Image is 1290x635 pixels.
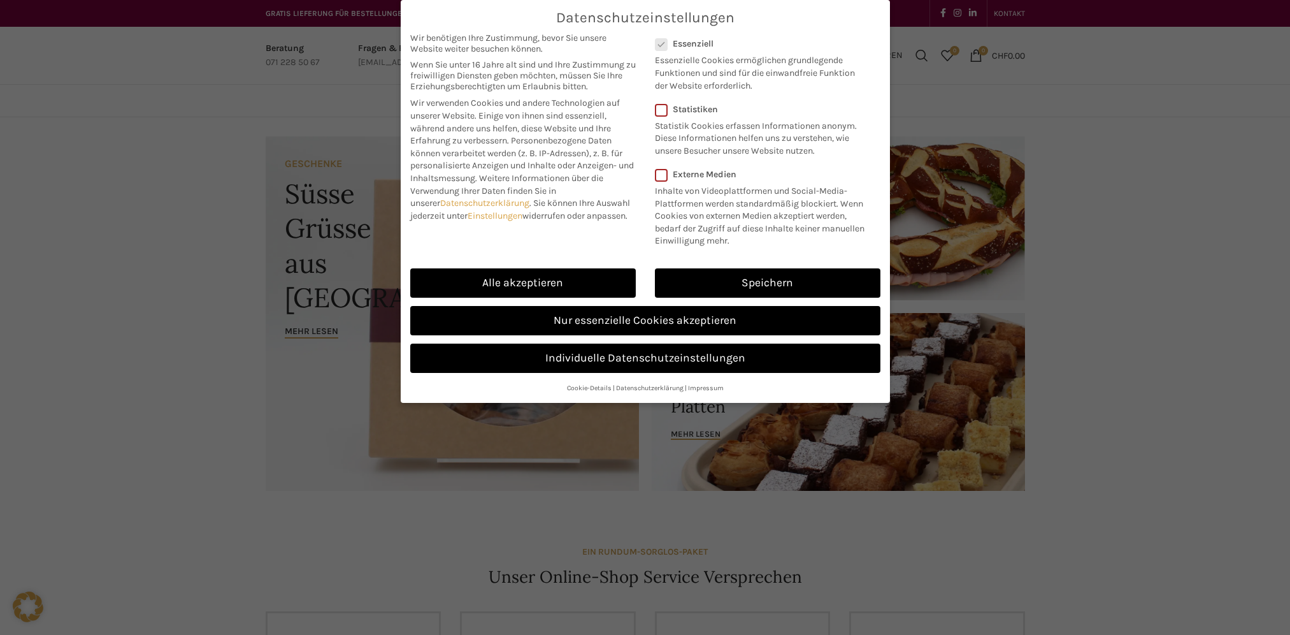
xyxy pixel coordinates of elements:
p: Inhalte von Videoplattformen und Social-Media-Plattformen werden standardmäßig blockiert. Wenn Co... [655,180,872,247]
label: Statistiken [655,104,864,115]
a: Cookie-Details [567,384,612,392]
p: Essenzielle Cookies ermöglichen grundlegende Funktionen und sind für die einwandfreie Funktion de... [655,49,864,92]
span: Sie können Ihre Auswahl jederzeit unter widerrufen oder anpassen. [410,198,630,221]
a: Nur essenzielle Cookies akzeptieren [410,306,880,335]
a: Speichern [655,268,880,298]
a: Impressum [688,384,724,392]
label: Externe Medien [655,169,872,180]
span: Weitere Informationen über die Verwendung Ihrer Daten finden Sie in unserer . [410,173,603,208]
span: Wenn Sie unter 16 Jahre alt sind und Ihre Zustimmung zu freiwilligen Diensten geben möchten, müss... [410,59,636,92]
span: Personenbezogene Daten können verarbeitet werden (z. B. IP-Adressen), z. B. für personalisierte A... [410,135,634,184]
a: Datenschutzerklärung [440,198,529,208]
label: Essenziell [655,38,864,49]
p: Statistik Cookies erfassen Informationen anonym. Diese Informationen helfen uns zu verstehen, wie... [655,115,864,157]
span: Wir verwenden Cookies und andere Technologien auf unserer Website. Einige von ihnen sind essenzie... [410,98,620,146]
a: Datenschutzerklärung [616,384,684,392]
a: Individuelle Datenschutzeinstellungen [410,344,880,373]
a: Einstellungen [468,210,522,221]
span: Wir benötigen Ihre Zustimmung, bevor Sie unsere Website weiter besuchen können. [410,33,636,54]
span: Datenschutzeinstellungen [556,10,735,26]
a: Alle akzeptieren [410,268,636,298]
